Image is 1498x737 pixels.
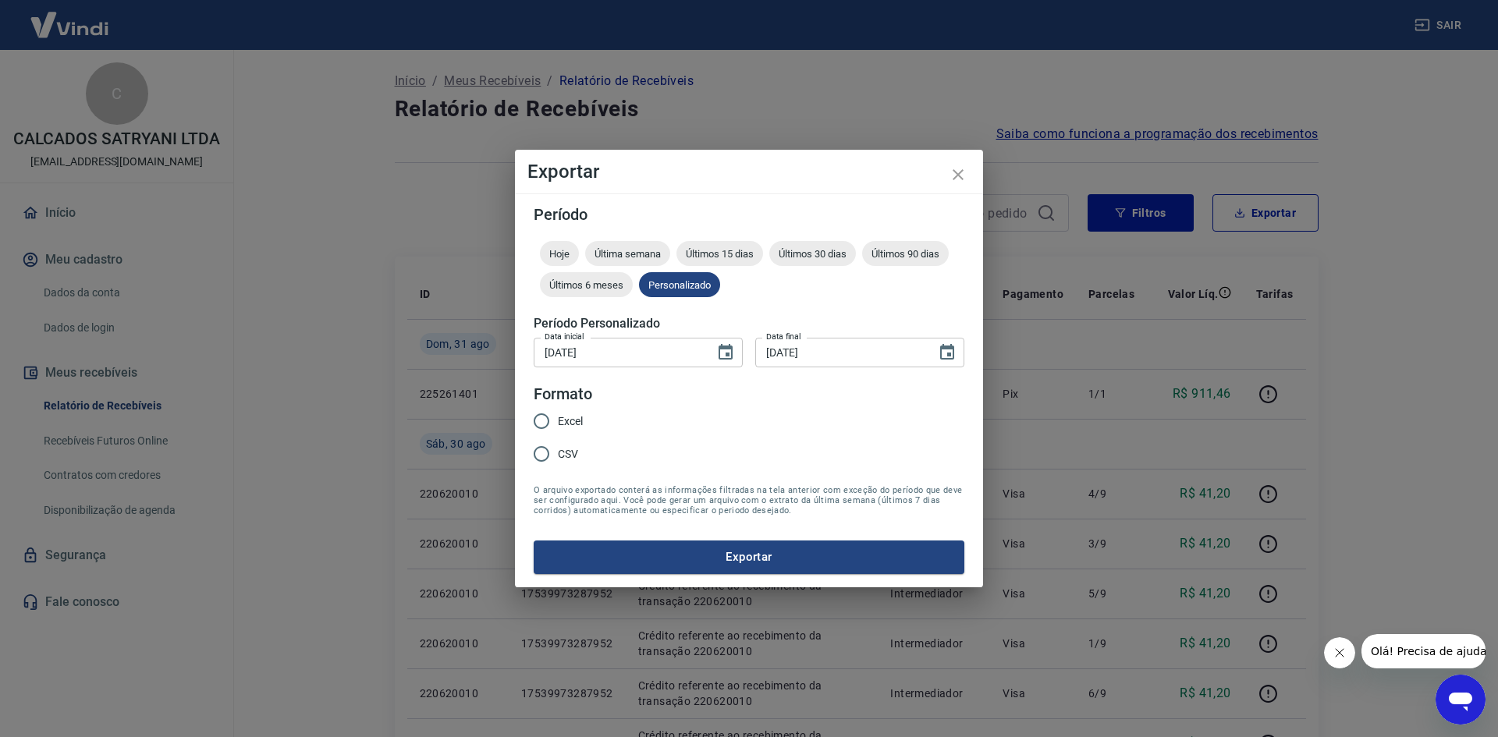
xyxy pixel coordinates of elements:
[558,446,578,462] span: CSV
[534,207,964,222] h5: Período
[540,272,633,297] div: Últimos 6 meses
[862,241,949,266] div: Últimos 90 dias
[540,279,633,291] span: Últimos 6 meses
[540,241,579,266] div: Hoje
[534,485,964,516] span: O arquivo exportado conterá as informações filtradas na tela anterior com exceção do período que ...
[534,383,592,406] legend: Formato
[862,248,949,260] span: Últimos 90 dias
[939,156,977,193] button: close
[585,248,670,260] span: Última semana
[639,279,720,291] span: Personalizado
[1361,634,1486,668] iframe: Mensagem da empresa
[1324,637,1355,668] iframe: Fechar mensagem
[534,338,704,367] input: DD/MM/YYYY
[9,11,131,23] span: Olá! Precisa de ajuda?
[676,248,763,260] span: Últimos 15 dias
[534,316,964,331] h5: Período Personalizado
[534,540,964,573] button: Exportar
[676,241,763,266] div: Últimos 15 dias
[932,337,963,368] button: Choose date, selected date is 31 de ago de 2025
[545,331,584,342] label: Data inicial
[766,331,801,342] label: Data final
[769,241,856,266] div: Últimos 30 dias
[639,272,720,297] div: Personalizado
[710,337,741,368] button: Choose date, selected date is 1 de jan de 2025
[1436,675,1486,725] iframe: Botão para abrir a janela de mensagens
[540,248,579,260] span: Hoje
[585,241,670,266] div: Última semana
[769,248,856,260] span: Últimos 30 dias
[527,162,971,181] h4: Exportar
[755,338,925,367] input: DD/MM/YYYY
[558,413,583,430] span: Excel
